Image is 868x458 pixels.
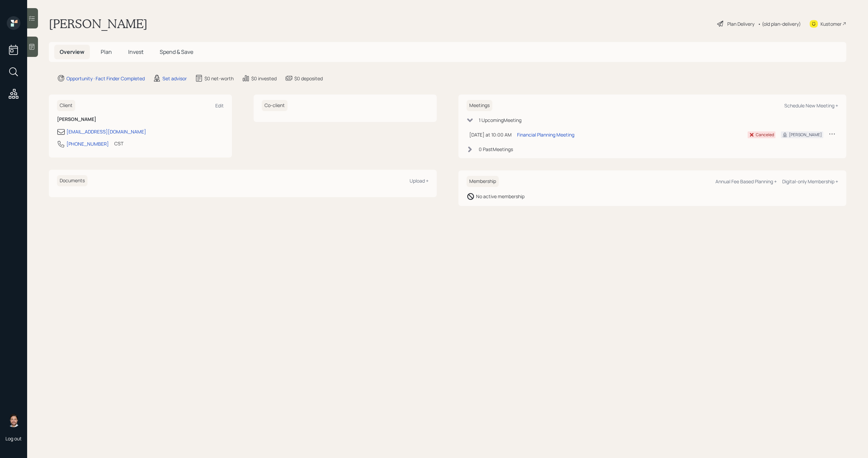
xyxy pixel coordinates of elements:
div: No active membership [476,193,525,200]
div: Annual Fee Based Planning + [715,178,777,185]
div: Financial Planning Meeting [517,131,574,138]
div: $0 invested [251,75,277,82]
h6: Documents [57,175,87,186]
div: Set advisor [162,75,187,82]
div: Plan Delivery [727,20,754,27]
div: Kustomer [821,20,842,27]
div: $0 deposited [294,75,323,82]
div: [PHONE_NUMBER] [66,140,109,147]
div: Log out [5,435,22,442]
div: Upload + [410,178,429,184]
div: Opportunity · Fact Finder Completed [66,75,145,82]
span: Spend & Save [160,48,193,56]
div: Schedule New Meeting + [784,102,838,109]
div: Canceled [756,132,774,138]
div: Edit [215,102,224,109]
div: 0 Past Meeting s [479,146,513,153]
span: Invest [128,48,143,56]
div: [DATE] at 10:00 AM [469,131,512,138]
div: [EMAIL_ADDRESS][DOMAIN_NAME] [66,128,146,135]
span: Overview [60,48,84,56]
div: 1 Upcoming Meeting [479,117,521,124]
div: CST [114,140,123,147]
span: Plan [101,48,112,56]
img: michael-russo-headshot.png [7,414,20,427]
div: [PERSON_NAME] [789,132,822,138]
div: • (old plan-delivery) [758,20,801,27]
h1: [PERSON_NAME] [49,16,147,31]
h6: Client [57,100,75,111]
div: Digital-only Membership + [782,178,838,185]
h6: Co-client [262,100,288,111]
h6: [PERSON_NAME] [57,117,224,122]
h6: Meetings [467,100,492,111]
h6: Membership [467,176,499,187]
div: $0 net-worth [204,75,234,82]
